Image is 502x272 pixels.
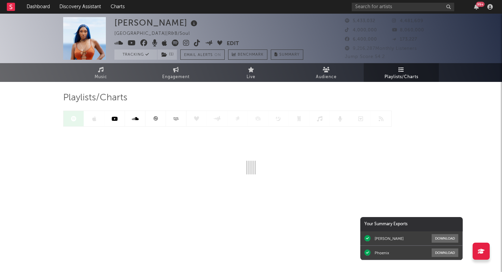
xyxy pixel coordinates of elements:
[238,51,264,59] span: Benchmark
[352,3,454,11] input: Search for artists
[316,73,337,81] span: Audience
[63,94,127,102] span: Playlists/Charts
[271,49,303,60] button: Summary
[114,17,199,28] div: [PERSON_NAME]
[345,19,375,23] span: 5,433,032
[180,49,225,60] button: Email AlertsOn
[138,63,213,82] a: Engagement
[95,73,107,81] span: Music
[476,2,485,7] div: 99 +
[345,28,377,32] span: 4,000,000
[474,4,479,10] button: 99+
[432,234,458,243] button: Download
[360,217,463,231] div: Your Summary Exports
[227,40,239,48] button: Edit
[279,53,299,57] span: Summary
[214,53,221,57] em: On
[289,63,364,82] a: Audience
[157,49,177,60] span: ( 1 )
[63,63,138,82] a: Music
[375,236,404,241] div: [PERSON_NAME]
[114,30,198,38] div: [GEOGRAPHIC_DATA] | R&B/Soul
[392,37,417,42] span: 173,227
[162,73,190,81] span: Engagement
[392,19,423,23] span: 4,481,609
[114,49,157,60] button: Tracking
[345,37,377,42] span: 6,400,000
[228,49,267,60] a: Benchmark
[345,55,385,59] span: Jump Score: 54.2
[213,63,289,82] a: Live
[247,73,255,81] span: Live
[157,49,177,60] button: (1)
[385,73,418,81] span: Playlists/Charts
[375,250,389,255] div: Phoenix
[432,248,458,257] button: Download
[392,28,424,32] span: 8,060,000
[345,46,417,51] span: 9,216,287 Monthly Listeners
[364,63,439,82] a: Playlists/Charts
